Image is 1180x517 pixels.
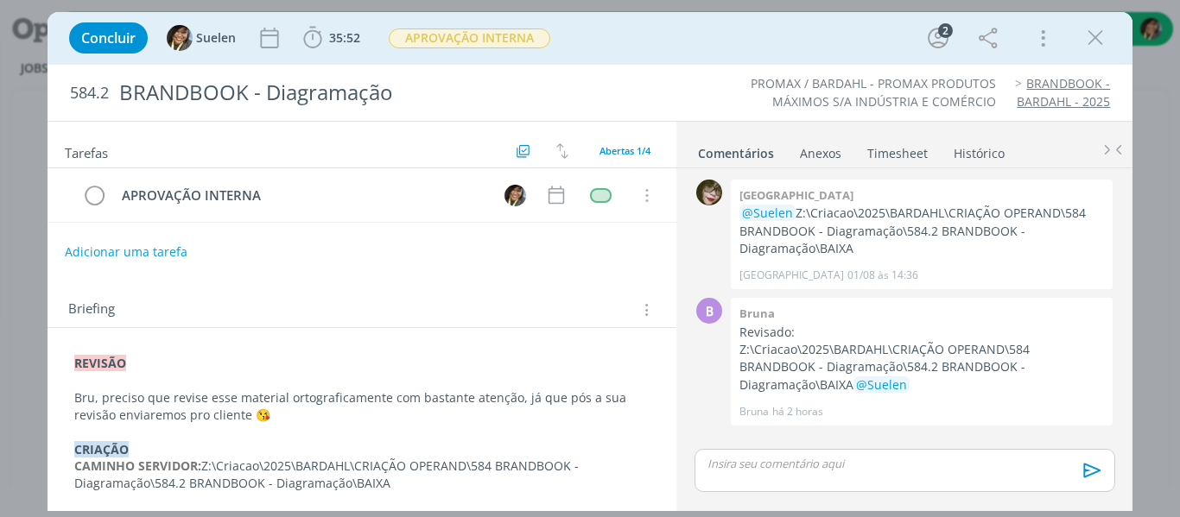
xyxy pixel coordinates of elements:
span: há 2 horas [772,404,823,419]
span: Abertas 1/4 [600,144,650,157]
div: B [696,298,722,324]
div: dialog [48,12,1133,511]
div: 2 [938,23,953,38]
p: Bruna [739,404,769,419]
a: Histórico [953,137,1006,162]
button: 35:52 [299,24,365,52]
button: Concluir [69,22,148,54]
img: S [167,25,193,51]
a: Comentários [697,137,775,162]
div: APROVAÇÃO INTERNA [115,185,489,206]
a: BRANDBOOK - BARDAHL - 2025 [1017,75,1110,109]
span: 584.2 [70,84,109,103]
img: S [504,185,526,206]
img: K [696,180,722,205]
span: Briefing [68,299,115,321]
div: Anexos [800,145,841,162]
strong: CAMINHO SERVIDOR: [74,457,201,474]
p: Z:\Criacao\2025\BARDAHL\CRIAÇÃO OPERAND\584 BRANDBOOK - Diagramação\584.2 BRANDBOOK - Diagramação... [739,205,1104,257]
span: 35:52 [329,29,360,46]
span: @Suelen [856,376,907,393]
p: [GEOGRAPHIC_DATA] [739,268,844,283]
span: @Suelen [742,205,793,221]
b: Bruna [739,306,775,321]
div: BRANDBOOK - Diagramação [112,72,669,114]
p: Revisado: [739,324,1104,341]
strong: REVISÃO [74,355,126,371]
button: SSuelen [167,25,236,51]
b: [GEOGRAPHIC_DATA] [739,187,853,203]
button: APROVAÇÃO INTERNA [388,28,551,49]
span: Tarefas [65,141,108,161]
button: S [502,182,528,208]
a: PROMAX / BARDAHL - PROMAX PRODUTOS MÁXIMOS S/A INDÚSTRIA E COMÉRCIO [751,75,996,109]
p: Bru, preciso que revise esse material ortograficamente com bastante atenção, já que pós a sua rev... [74,389,650,424]
button: Adicionar uma tarefa [64,236,188,268]
img: arrow-down-up.svg [556,143,568,159]
span: APROVAÇÃO INTERNA [389,28,550,48]
span: Concluir [81,31,136,45]
p: Z:\Criacao\2025\BARDAHL\CRIAÇÃO OPERAND\584 BRANDBOOK - Diagramação\584.2 BRANDBOOK - Diagramação... [739,341,1104,394]
span: 01/08 às 14:36 [847,268,918,283]
p: Z:\Criacao\2025\BARDAHL\CRIAÇÃO OPERAND\584 BRANDBOOK - Diagramação\584.2 BRANDBOOK - Diagramação... [74,457,650,492]
span: Suelen [196,32,236,44]
button: 2 [924,24,952,52]
a: Timesheet [866,137,929,162]
strong: CRIAÇÃO [74,441,129,457]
